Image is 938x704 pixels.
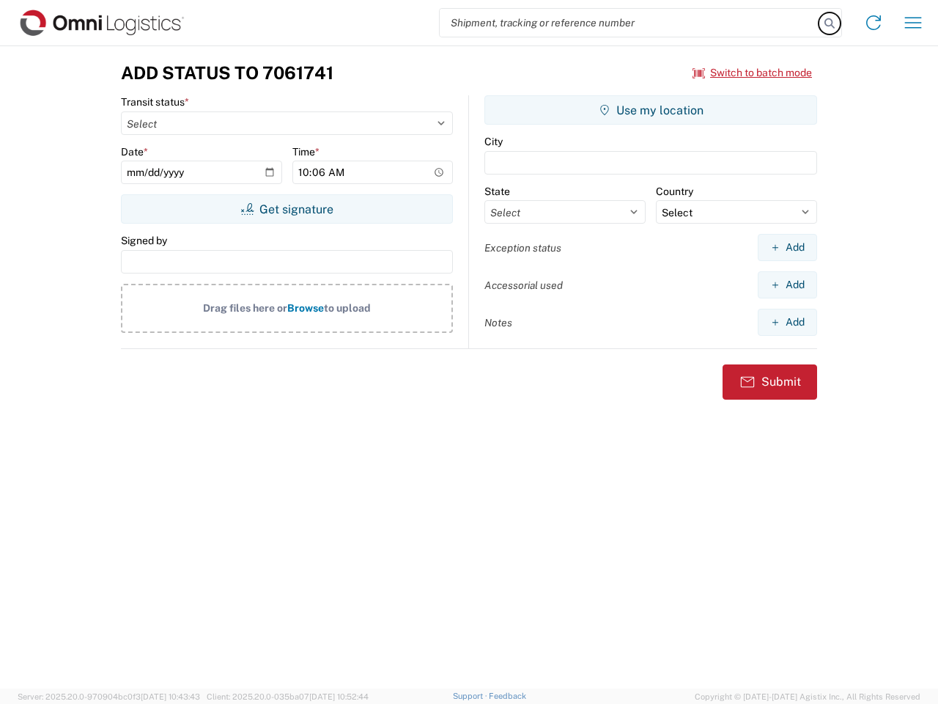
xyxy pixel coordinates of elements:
[484,135,503,148] label: City
[121,62,333,84] h3: Add Status to 7061741
[324,302,371,314] span: to upload
[695,690,920,703] span: Copyright © [DATE]-[DATE] Agistix Inc., All Rights Reserved
[141,692,200,701] span: [DATE] 10:43:43
[203,302,287,314] span: Drag files here or
[121,234,167,247] label: Signed by
[207,692,369,701] span: Client: 2025.20.0-035ba07
[656,185,693,198] label: Country
[121,194,453,224] button: Get signature
[484,241,561,254] label: Exception status
[18,692,200,701] span: Server: 2025.20.0-970904bc0f3
[484,279,563,292] label: Accessorial used
[758,309,817,336] button: Add
[309,692,369,701] span: [DATE] 10:52:44
[758,234,817,261] button: Add
[484,185,510,198] label: State
[453,692,490,700] a: Support
[287,302,324,314] span: Browse
[693,61,812,85] button: Switch to batch mode
[292,145,320,158] label: Time
[121,145,148,158] label: Date
[484,316,512,329] label: Notes
[484,95,817,125] button: Use my location
[758,271,817,298] button: Add
[440,9,819,37] input: Shipment, tracking or reference number
[121,95,189,109] label: Transit status
[489,692,526,700] a: Feedback
[723,364,817,400] button: Submit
